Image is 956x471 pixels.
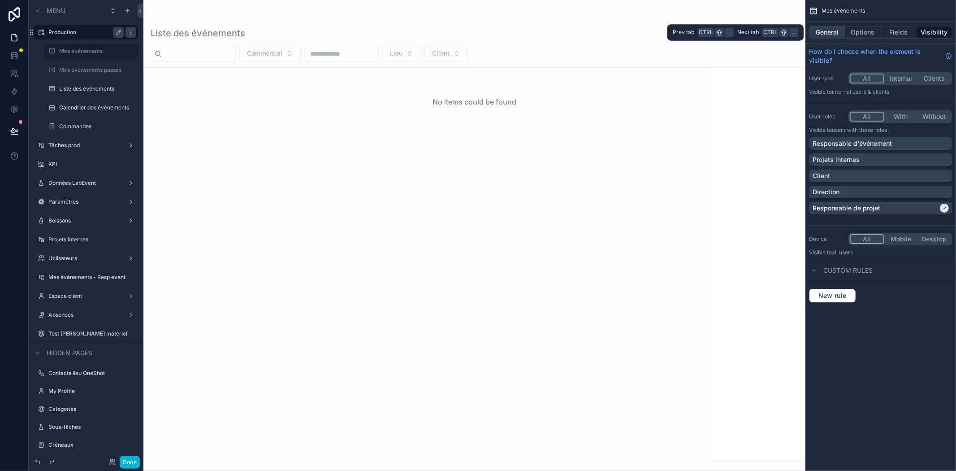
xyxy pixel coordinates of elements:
label: Liste des événements [59,85,136,92]
label: Contacts lieu OneShot [48,370,136,377]
p: Responsable d'événement [813,139,892,148]
span: Users with these roles [832,126,887,133]
label: Données LabEvent [48,179,124,187]
p: Visible to [809,249,952,256]
span: How do I choose when the element is visible? [809,47,942,65]
label: Tâches prod [48,142,124,149]
button: Clients [917,74,951,83]
p: Responsable de projet [813,204,880,213]
label: Mes événements passés [59,66,136,74]
p: Visible to [809,88,952,96]
span: Next tab [737,29,759,36]
span: New rule [815,292,850,300]
span: Menu [47,6,65,15]
button: All [850,112,884,122]
label: My Profile [48,388,136,395]
button: Internal [884,74,918,83]
span: Prev tab [673,29,694,36]
span: Hidden pages [47,349,92,358]
label: Boissons [48,217,124,224]
p: Direction [813,188,839,196]
span: , [726,29,733,36]
span: Mes événements [822,7,865,14]
button: All [850,74,884,83]
label: Utilisateurs [48,255,124,262]
label: Paramètres [48,198,124,205]
span: Ctrl [698,28,714,37]
a: How do I choose when the element is visible? [809,47,952,65]
button: Visibility [917,26,952,39]
label: Espace client [48,292,124,300]
label: Production [48,29,120,36]
label: Calendrier des événements [59,104,136,111]
label: Sous-tâches [48,423,136,431]
label: Test [PERSON_NAME] matériel [48,330,136,337]
button: Without [917,112,951,122]
button: With [884,112,918,122]
span: . [790,29,797,36]
span: Custom rules [823,266,873,275]
span: all users [832,249,853,256]
button: Done [120,456,140,469]
label: Catégories [48,406,136,413]
label: Mes événements - Resp event [48,274,136,281]
label: Commandes [59,123,136,130]
label: Device [809,235,845,243]
span: Internal users & clients [832,88,889,95]
label: Absences [48,311,124,318]
p: Client [813,171,830,180]
p: Visible to [809,126,952,134]
label: Mes événements [59,48,133,55]
label: User roles [809,113,845,120]
label: KPI [48,161,136,168]
span: Ctrl [762,28,779,37]
button: All [850,234,884,244]
label: Créneaux [48,441,136,449]
label: Projets internes [48,236,136,243]
button: Options [845,26,881,39]
button: Fields [881,26,917,39]
p: Projets internes [813,155,860,164]
button: New rule [809,288,856,303]
button: Mobile [884,234,918,244]
button: Desktop [917,234,951,244]
label: User type [809,75,845,82]
button: General [809,26,845,39]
